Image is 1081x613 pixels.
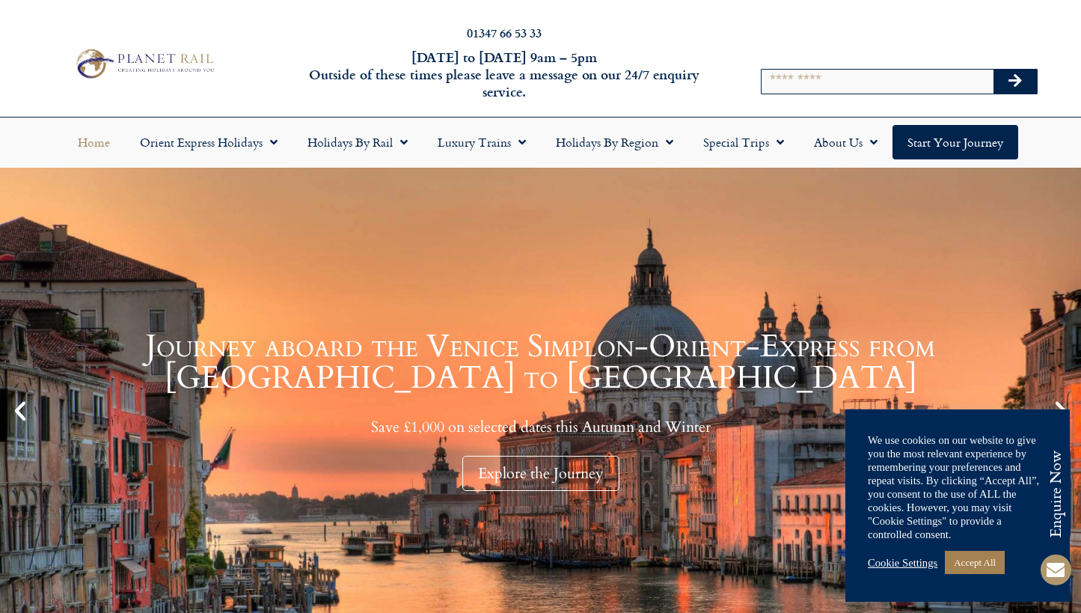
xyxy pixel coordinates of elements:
a: Home [63,125,125,159]
a: Orient Express Holidays [125,125,293,159]
div: Previous slide [7,398,33,424]
div: Next slide [1048,398,1074,424]
a: Accept All [945,551,1005,574]
div: We use cookies on our website to give you the most relevant experience by remembering your prefer... [868,433,1047,541]
a: Special Trips [688,125,799,159]
a: Cookie Settings [868,556,937,570]
a: About Us [799,125,892,159]
a: Luxury Trains [423,125,541,159]
a: 01347 66 53 33 [467,24,542,41]
a: Holidays by Region [541,125,688,159]
h1: Journey aboard the Venice Simplon-Orient-Express from [GEOGRAPHIC_DATA] to [GEOGRAPHIC_DATA] [37,331,1044,394]
h6: [DATE] to [DATE] 9am – 5pm Outside of these times please leave a message on our 24/7 enquiry serv... [292,49,717,101]
img: Planet Rail Train Holidays Logo [70,46,218,82]
nav: Menu [7,125,1074,159]
button: Search [993,70,1037,94]
p: Save £1,000 on selected dates this Autumn and Winter [37,418,1044,436]
div: Explore the Journey [462,456,619,491]
a: Holidays by Rail [293,125,423,159]
a: Start your Journey [892,125,1018,159]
